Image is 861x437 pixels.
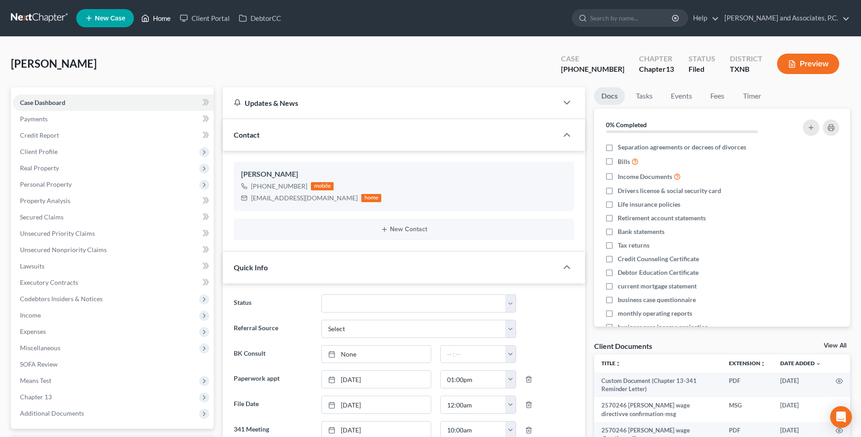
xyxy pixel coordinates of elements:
[590,10,673,26] input: Search by name...
[618,268,699,277] span: Debtor Education Certificate
[251,182,307,191] div: [PHONE_NUMBER]
[361,194,381,202] div: home
[618,295,696,304] span: business case questionnaire
[234,263,268,272] span: Quick Info
[20,262,44,270] span: Lawsuits
[729,360,766,367] a: Extensionunfold_more
[689,64,715,74] div: Filed
[13,94,214,111] a: Case Dashboard
[594,397,722,422] td: 2570246 [PERSON_NAME] wage directivve confirmation-msg
[618,241,649,250] span: Tax returns
[20,344,60,352] span: Miscellaneous
[20,229,95,237] span: Unsecured Priority Claims
[137,10,175,26] a: Home
[618,309,692,318] span: monthly operating reports
[703,87,732,105] a: Fees
[561,64,625,74] div: [PHONE_NUMBER]
[20,377,51,384] span: Means Test
[618,172,672,181] span: Income Documents
[13,356,214,372] a: SOFA Review
[441,371,506,388] input: -- : --
[234,10,285,26] a: DebtorCC
[13,258,214,274] a: Lawsuits
[241,169,567,180] div: [PERSON_NAME]
[780,360,821,367] a: Date Added expand_more
[229,370,316,388] label: Paperwork appt
[234,130,260,139] span: Contact
[618,227,664,236] span: Bank statements
[13,193,214,209] a: Property Analysis
[20,328,46,335] span: Expenses
[618,254,699,263] span: Credit Counseling Certificate
[251,194,358,203] div: [EMAIL_ADDRESS][DOMAIN_NAME]
[561,54,625,64] div: Case
[20,131,59,139] span: Credit Report
[618,157,630,166] span: Bills
[601,360,621,367] a: Titleunfold_more
[618,143,746,152] span: Separation agreements or decrees of divorces
[20,393,52,401] span: Chapter 13
[664,87,699,105] a: Events
[229,396,316,414] label: File Date
[311,182,334,190] div: mobile
[722,397,773,422] td: MSG
[20,360,58,368] span: SOFA Review
[639,54,674,64] div: Chapter
[322,371,431,388] a: [DATE]
[20,246,107,253] span: Unsecured Nonpriority Claims
[13,242,214,258] a: Unsecured Nonpriority Claims
[618,282,697,291] span: current mortgage statement
[20,213,64,221] span: Secured Claims
[13,274,214,291] a: Executory Contracts
[322,396,431,413] a: [DATE]
[13,127,214,144] a: Credit Report
[20,164,59,172] span: Real Property
[606,121,647,129] strong: 0% Completed
[20,148,58,155] span: Client Profile
[618,186,721,195] span: Drivers license & social security card
[618,200,680,209] span: Life insurance policies
[20,180,72,188] span: Personal Property
[95,15,125,22] span: New Case
[720,10,850,26] a: [PERSON_NAME] and Associates, P.C.
[618,323,708,332] span: business case income projection
[594,87,625,105] a: Docs
[229,345,316,363] label: BK Consult
[722,372,773,397] td: PDF
[730,64,763,74] div: TXNB
[20,409,84,417] span: Additional Documents
[760,361,766,367] i: unfold_more
[20,197,70,204] span: Property Analysis
[639,64,674,74] div: Chapter
[666,65,674,73] span: 13
[618,214,706,223] span: Retirement account statements
[13,111,214,127] a: Payments
[736,87,768,105] a: Timer
[615,361,621,367] i: unfold_more
[816,361,821,367] i: expand_more
[594,372,722,397] td: Custom Document (Chapter 13-341 Reminder Letter)
[322,346,431,363] a: None
[229,320,316,338] label: Referral Source
[629,87,660,105] a: Tasks
[11,57,97,70] span: [PERSON_NAME]
[229,294,316,313] label: Status
[441,346,506,363] input: -- : --
[234,98,547,108] div: Updates & News
[20,278,78,286] span: Executory Contracts
[20,295,103,303] span: Codebtors Insiders & Notices
[830,406,852,428] div: Open Intercom Messenger
[594,341,652,351] div: Client Documents
[20,311,41,319] span: Income
[773,372,828,397] td: [DATE]
[777,54,839,74] button: Preview
[20,99,65,106] span: Case Dashboard
[773,397,828,422] td: [DATE]
[13,209,214,225] a: Secured Claims
[689,54,715,64] div: Status
[241,226,567,233] button: New Contact
[824,343,846,349] a: View All
[13,225,214,242] a: Unsecured Priority Claims
[730,54,763,64] div: District
[175,10,234,26] a: Client Portal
